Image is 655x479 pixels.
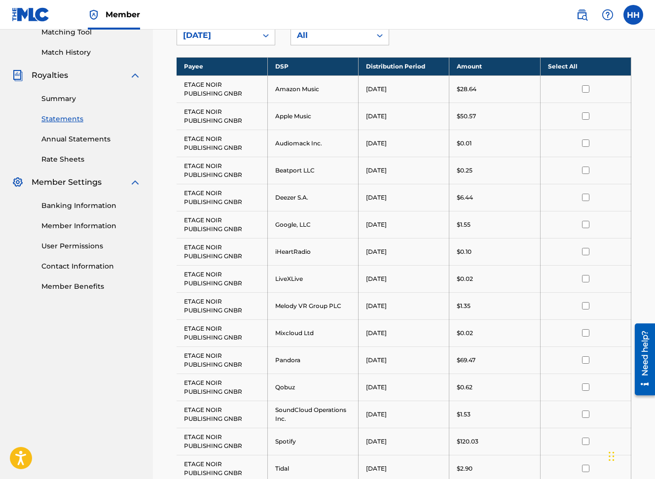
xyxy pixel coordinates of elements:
td: ETAGE NOIR PUBLISHING GNBR [177,103,267,130]
td: [DATE] [359,292,449,319]
td: ETAGE NOIR PUBLISHING GNBR [177,401,267,428]
td: [DATE] [359,130,449,157]
th: Amount [449,57,540,75]
td: Apple Music [267,103,358,130]
td: Spotify [267,428,358,455]
img: Royalties [12,69,24,81]
th: Payee [177,57,267,75]
img: help [602,9,614,21]
td: ETAGE NOIR PUBLISHING GNBR [177,428,267,455]
td: [DATE] [359,265,449,292]
p: $0.25 [457,166,473,175]
div: Help [598,5,618,25]
td: ETAGE NOIR PUBLISHING GNBR [177,75,267,103]
img: search [576,9,588,21]
td: [DATE] [359,428,449,455]
img: expand [129,176,141,188]
a: Member Benefits [41,281,141,292]
td: ETAGE NOIR PUBLISHING GNBR [177,184,267,211]
td: ETAGE NOIR PUBLISHING GNBR [177,238,267,265]
p: $0.10 [457,247,472,256]
td: Melody VR Group PLC [267,292,358,319]
a: User Permissions [41,241,141,251]
a: Statements [41,114,141,124]
td: SoundCloud Operations Inc. [267,401,358,428]
th: Select All [540,57,631,75]
p: $0.02 [457,274,473,283]
img: expand [129,69,141,81]
p: $0.62 [457,383,473,392]
p: $0.02 [457,329,473,338]
a: Member Information [41,221,141,231]
iframe: Chat Widget [606,432,655,479]
p: $69.47 [457,356,475,365]
a: Banking Information [41,201,141,211]
a: Annual Statements [41,134,141,144]
td: ETAGE NOIR PUBLISHING GNBR [177,319,267,346]
iframe: Resource Center [627,319,655,399]
p: $28.64 [457,85,476,94]
th: Distribution Period [359,57,449,75]
td: ETAGE NOIR PUBLISHING GNBR [177,265,267,292]
p: $1.35 [457,302,471,310]
p: $2.90 [457,464,473,473]
td: [DATE] [359,103,449,130]
p: $50.57 [457,112,476,121]
div: User Menu [623,5,643,25]
p: $1.53 [457,410,471,419]
a: Public Search [572,5,592,25]
span: Royalties [32,69,68,81]
p: $6.44 [457,193,473,202]
p: $120.03 [457,437,478,446]
td: ETAGE NOIR PUBLISHING GNBR [177,130,267,157]
img: MLC Logo [12,7,50,22]
div: [DATE] [183,30,251,41]
td: ETAGE NOIR PUBLISHING GNBR [177,157,267,184]
a: Matching Tool [41,27,141,37]
td: Amazon Music [267,75,358,103]
td: ETAGE NOIR PUBLISHING GNBR [177,374,267,401]
span: Member Settings [32,176,102,188]
img: Member Settings [12,176,24,188]
a: Contact Information [41,261,141,272]
img: Top Rightsholder [88,9,100,21]
td: [DATE] [359,157,449,184]
th: DSP [267,57,358,75]
a: Summary [41,94,141,104]
td: Audiomack Inc. [267,130,358,157]
td: [DATE] [359,211,449,238]
td: Qobuz [267,374,358,401]
span: Member [106,9,140,20]
div: All [297,30,365,41]
div: Ziehen [609,442,615,471]
td: [DATE] [359,75,449,103]
a: Match History [41,47,141,58]
td: Google, LLC [267,211,358,238]
td: iHeartRadio [267,238,358,265]
td: Pandora [267,346,358,374]
a: Rate Sheets [41,154,141,165]
div: Chat-Widget [606,432,655,479]
td: Mixcloud Ltd [267,319,358,346]
td: ETAGE NOIR PUBLISHING GNBR [177,211,267,238]
td: [DATE] [359,401,449,428]
p: $0.01 [457,139,472,148]
td: LiveXLive [267,265,358,292]
td: [DATE] [359,374,449,401]
p: $1.55 [457,220,471,229]
td: ETAGE NOIR PUBLISHING GNBR [177,292,267,319]
td: [DATE] [359,319,449,346]
td: [DATE] [359,184,449,211]
td: Beatport LLC [267,157,358,184]
td: [DATE] [359,346,449,374]
td: [DATE] [359,238,449,265]
td: ETAGE NOIR PUBLISHING GNBR [177,346,267,374]
td: Deezer S.A. [267,184,358,211]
